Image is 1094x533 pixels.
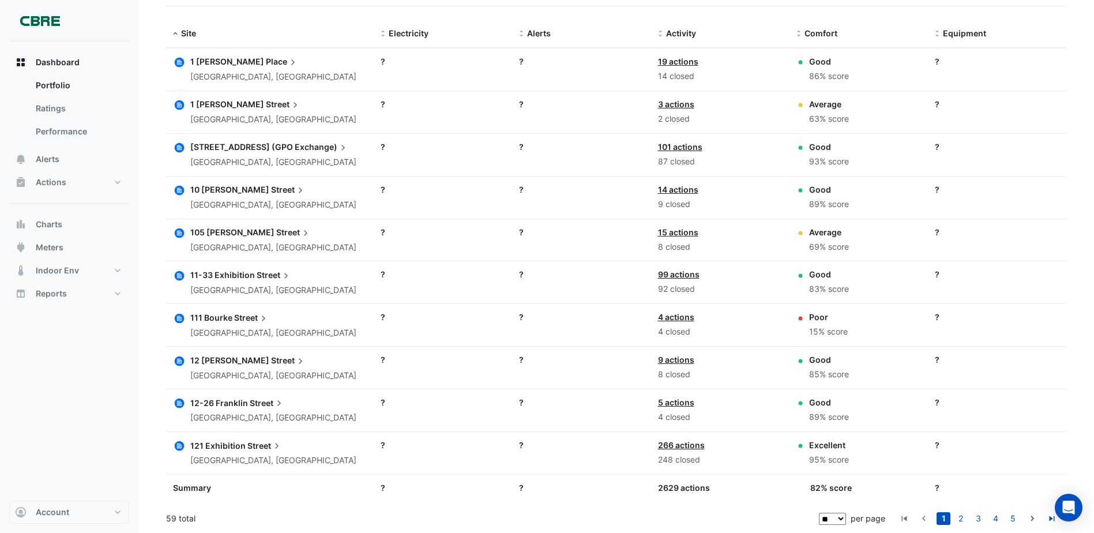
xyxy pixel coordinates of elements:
div: ? [935,98,1059,110]
div: 15% score [809,325,848,339]
div: ? [381,226,505,238]
a: 3 [971,512,985,525]
a: 266 actions [658,440,705,450]
div: 2 closed [658,112,783,126]
span: Exchange) [295,141,349,153]
div: ? [519,354,644,366]
app-icon: Charts [15,219,27,230]
div: ? [519,183,644,196]
span: 111 Bourke [190,313,232,322]
div: 86% score [809,70,849,83]
div: ? [381,268,505,280]
div: ? [519,98,644,110]
div: ? [935,183,1059,196]
div: [GEOGRAPHIC_DATA], [GEOGRAPHIC_DATA] [190,241,356,254]
button: Reports [9,282,129,305]
div: [GEOGRAPHIC_DATA], [GEOGRAPHIC_DATA] [190,454,356,467]
div: 89% score [809,411,849,424]
span: Account [36,506,69,518]
li: page 2 [952,512,969,525]
span: 10 [PERSON_NAME] [190,185,269,194]
div: 14 closed [658,70,783,83]
div: 83% score [809,283,849,296]
div: Good [809,396,849,408]
span: Street [234,311,269,324]
div: 95% score [809,453,849,467]
span: 11-33 Exhibition [190,270,255,280]
app-icon: Alerts [15,153,27,165]
div: 89% score [809,198,849,211]
span: Street [271,183,306,196]
a: Performance [27,120,129,143]
div: Excellent [809,439,849,451]
span: Activity [666,28,696,38]
div: ? [935,482,1059,494]
div: ? [935,396,1059,408]
app-icon: Indoor Env [15,265,27,276]
div: 87 closed [658,155,783,168]
div: 8 closed [658,241,783,254]
div: ? [519,268,644,280]
div: ? [381,311,505,323]
div: [GEOGRAPHIC_DATA], [GEOGRAPHIC_DATA] [190,113,356,126]
span: Street [250,396,285,409]
a: go to next page [1025,512,1039,525]
span: Site [181,28,196,38]
span: Charts [36,219,62,230]
li: page 4 [987,512,1004,525]
div: Good [809,183,849,196]
div: [GEOGRAPHIC_DATA], [GEOGRAPHIC_DATA] [190,326,356,340]
div: ? [519,311,644,323]
div: ? [381,98,505,110]
div: ? [519,439,644,451]
img: Company Logo [14,9,66,32]
app-icon: Reports [15,288,27,299]
div: ? [935,141,1059,153]
span: 105 [PERSON_NAME] [190,227,275,237]
span: Alerts [36,153,59,165]
app-icon: Dashboard [15,57,27,68]
a: 99 actions [658,269,700,279]
div: ? [935,439,1059,451]
div: ? [381,439,505,451]
span: Street [257,268,292,281]
span: Equipment [943,28,986,38]
div: ? [519,141,644,153]
span: Electricity [389,28,428,38]
div: ? [381,482,505,494]
a: 101 actions [658,142,702,152]
a: 9 actions [658,355,694,365]
div: 4 closed [658,325,783,339]
button: Dashboard [9,51,129,74]
div: 93% score [809,155,849,168]
button: Actions [9,171,129,194]
span: 1 [PERSON_NAME] [190,99,264,109]
a: go to last page [1045,512,1059,525]
button: Indoor Env [9,259,129,282]
div: Poor [809,311,848,323]
a: 5 [1006,512,1020,525]
span: Street [247,439,283,452]
a: 5 actions [658,397,694,407]
span: Comfort [804,28,837,38]
app-icon: Actions [15,177,27,188]
span: Actions [36,177,66,188]
div: 92 closed [658,283,783,296]
span: Indoor Env [36,265,79,276]
span: Place [266,55,299,68]
span: Meters [36,242,63,253]
div: 248 closed [658,453,783,467]
div: 82% score [810,482,852,494]
div: ? [519,396,644,408]
div: 59 total [166,504,817,533]
span: Street [276,226,311,239]
span: 1 [PERSON_NAME] [190,57,264,66]
div: Good [809,55,849,67]
div: ? [935,311,1059,323]
span: per page [851,513,885,523]
div: 69% score [809,241,849,254]
app-icon: Meters [15,242,27,253]
span: 121 Exhibition [190,441,246,451]
div: Average [809,226,849,238]
div: Average [809,98,849,110]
